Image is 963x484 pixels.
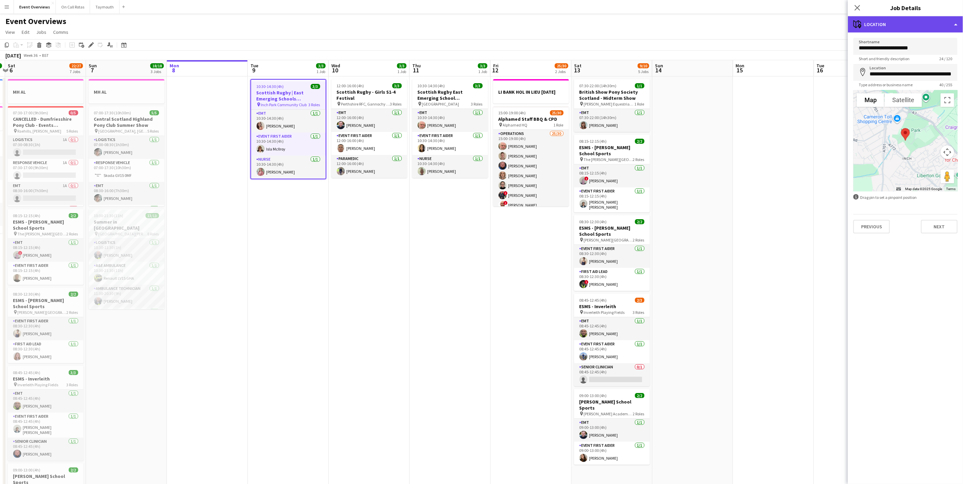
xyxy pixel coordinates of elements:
app-card-role: Nurse1/110:30-14:30 (4h)[PERSON_NAME] [412,155,488,178]
span: 2 Roles [633,157,644,162]
div: 08:30-12:30 (4h)2/2ESMS - [PERSON_NAME] School Sports [PERSON_NAME][GEOGRAPHIC_DATA]2 RolesEvent ... [8,287,84,363]
span: [PERSON_NAME] Academy Playing Fields [584,411,633,416]
app-card-role: EMT1/109:00-13:00 (4h)[PERSON_NAME] [574,419,650,442]
button: On Call Rotas [56,0,90,14]
h3: Scottish Rugby - Girls S1-4 Festival [331,89,407,101]
button: Map camera controls [941,145,954,159]
app-card-role: Event First Aider1/108:30-12:30 (4h)[PERSON_NAME] [574,245,650,268]
app-card-role: First Aid Lead1/108:30-12:30 (4h)![PERSON_NAME] [574,268,650,291]
h3: Alphamed Staff BBQ & CPD [493,116,569,122]
span: Edit [22,29,29,35]
span: Type address or business name [853,82,918,87]
app-card-role: A&E Ambulance1/110:30-21:30 (11h)Renault LV15 GHA [89,262,165,285]
span: 5 Roles [148,129,159,134]
span: Map data ©2025 Google [905,187,942,191]
span: Thu [412,63,421,69]
span: 40 / 255 [934,82,958,87]
div: 2 Jobs [555,69,568,74]
span: 18/18 [150,63,164,68]
span: 1 Role [554,122,564,128]
app-card-role: Response Vehicle1A0/107:30-17:00 (9h30m) [8,159,84,182]
app-card-role: First Aid Lead1/108:30-12:30 (4h)[PERSON_NAME] [8,340,84,363]
button: Next [921,220,958,233]
span: 15 [735,66,745,74]
span: 3 Roles [633,310,644,315]
span: 3/3 [392,83,402,88]
app-card-role: Senior Clinician0/108:45-12:45 (4h) [574,363,650,386]
app-card-role: EMT1/108:30-16:00 (7h30m)[PERSON_NAME] [89,182,165,205]
span: 3/3 [316,63,326,68]
span: 13/13 [146,213,159,218]
span: 2 Roles [67,310,78,315]
span: Sat [574,63,582,69]
span: 24 / 120 [934,56,958,61]
span: 10 [330,66,340,74]
div: 10:30-14:30 (4h)3/3Scottish Rugby | East Emerging Schools Championships | [GEOGRAPHIC_DATA] Inch ... [250,79,326,179]
span: [GEOGRAPHIC_DATA], [GEOGRAPHIC_DATA] [99,129,148,134]
span: 9 [249,66,258,74]
div: 08:15-12:15 (4h)2/2ESMS - [PERSON_NAME] School Sports The [PERSON_NAME][GEOGRAPHIC_DATA]2 RolesEM... [8,209,84,285]
h3: Job Details [848,3,963,12]
app-card-role: Operations25/3015:00-19:00 (4h)[PERSON_NAME][PERSON_NAME][PERSON_NAME][PERSON_NAME][PERSON_NAME]!... [493,130,569,441]
span: 12 [492,66,499,74]
h3: Scottish Rugby East Emerging School Championships | Meggetland [412,89,488,101]
span: 08:45-12:45 (4h) [13,370,41,375]
span: 09:00-13:00 (4h) [13,467,41,473]
span: 1/1 [635,83,644,88]
span: 3/3 [473,83,483,88]
button: Drag Pegman onto the map to open Street View [941,170,954,183]
div: Location [848,16,963,32]
span: [PERSON_NAME][GEOGRAPHIC_DATA] [18,310,67,315]
app-card-role: Paramedic1/112:00-16:00 (4h)[PERSON_NAME] [331,155,407,178]
span: [PERSON_NAME] Equestrian Centre [584,101,635,107]
app-card-role: Senior Clinician1/108:45-12:45 (4h)[PERSON_NAME] [8,438,84,461]
app-job-card: 08:45-12:45 (4h)3/3ESMS - Inverleith Inverleith Playing Fields3 RolesEMT1/108:45-12:45 (4h)[PERSO... [8,366,84,461]
app-job-card: 07:30-22:00 (14h30m)1/1British Show Pony Society Scotland - Midterm Show [PERSON_NAME] Equestrian... [574,79,650,132]
h1: Event Overviews [5,16,66,26]
span: 8 Roles [148,231,159,236]
app-job-card: 09:00-13:00 (4h)2/2[PERSON_NAME] School Sports [PERSON_NAME] Academy Playing Fields2 RolesEMT1/10... [574,389,650,465]
h3: British Show Pony Society Scotland - Midterm Show [574,89,650,101]
app-card-role: Logistics1/107:00-08:30 (1h30m)[PERSON_NAME] [89,136,165,159]
span: 07:30-17:00 (9h30m) [13,110,48,115]
h3: ESMS - [PERSON_NAME] School Sports [8,297,84,309]
app-card-role: Event First Aider1/108:45-12:45 (4h)[PERSON_NAME] [PERSON_NAME] [8,413,84,438]
span: 3/3 [311,84,320,89]
app-card-role: Event First Aider6/6 [89,308,165,380]
a: Comms [50,28,71,37]
h3: LI BANK HOL IN LIEU [DATE] [493,89,569,95]
span: 08:30-12:30 (4h) [13,292,41,297]
span: 25/30 [550,110,564,115]
h3: MH AL [8,89,84,95]
div: Drag pin to set a pinpoint position [853,194,958,201]
a: Open this area in Google Maps (opens a new window) [855,183,877,191]
span: 6 [7,66,15,74]
span: 3 Roles [390,101,402,107]
span: 08:30-12:30 (4h) [579,219,607,224]
h3: ESMS - [PERSON_NAME] School Sports [574,144,650,157]
span: 8 [169,66,179,74]
app-card-role: EMT1/108:15-12:15 (4h)![PERSON_NAME] [574,164,650,187]
h3: MH AL [89,89,165,95]
h3: Scottish Rugby | East Emerging Schools Championships | [GEOGRAPHIC_DATA] [251,90,326,102]
a: Terms (opens in new tab) [946,187,956,191]
span: The [PERSON_NAME][GEOGRAPHIC_DATA] [584,157,633,162]
span: 08:15-12:15 (4h) [13,213,41,218]
span: The [PERSON_NAME][GEOGRAPHIC_DATA] [18,231,67,236]
app-card-role: EMT1A0/108:30-16:00 (7h30m) [8,182,84,205]
span: 07:00-17:30 (10h30m) [94,110,131,115]
span: Tue [817,63,825,69]
app-card-role: Nurse1/110:30-14:30 (4h)[PERSON_NAME] [251,156,326,179]
app-job-card: 08:30-12:30 (4h)2/2ESMS - [PERSON_NAME] School Sports [PERSON_NAME][GEOGRAPHIC_DATA]2 RolesEvent ... [574,215,650,291]
span: 5/5 [150,110,159,115]
span: 25/30 [555,63,568,68]
span: 3 Roles [67,382,78,387]
span: Jobs [36,29,46,35]
span: 08:45-12:45 (4h) [579,298,607,303]
app-card-role: Event First Aider1/110:30-14:30 (4h)[PERSON_NAME] [412,132,488,155]
span: 3 Roles [309,102,320,107]
a: View [3,28,18,37]
h3: CANCELLED - Dumfriesshire Pony Club - Events [GEOGRAPHIC_DATA] [8,116,84,128]
div: [DATE] [5,52,21,59]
